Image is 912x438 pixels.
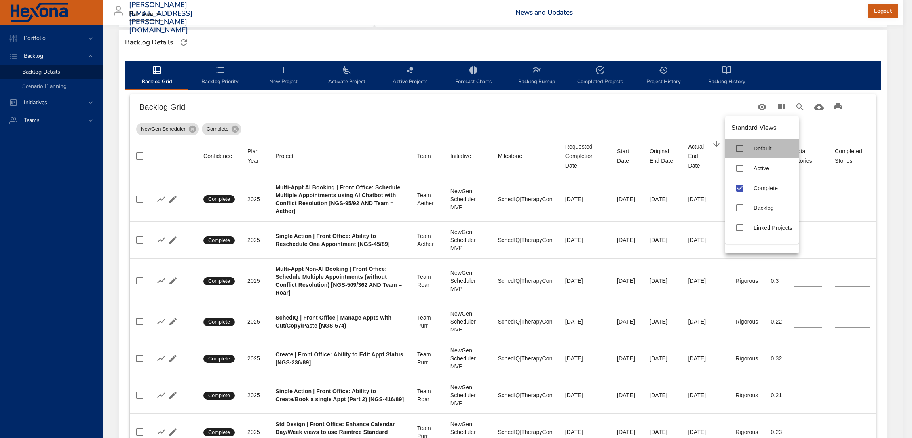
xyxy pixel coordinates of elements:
span: Default [754,145,771,152]
span: Linked Projects [754,225,792,231]
span: Backlog [754,205,774,211]
h6: Standard Views [731,122,792,133]
span: Complete [754,185,778,191]
span: Active [754,165,769,171]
